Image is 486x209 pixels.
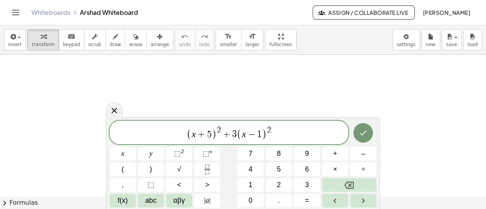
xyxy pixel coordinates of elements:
[350,163,376,176] button: Divide
[204,195,211,206] span: a
[110,163,136,176] button: (
[138,163,164,176] button: )
[294,163,320,176] button: 6
[121,148,124,159] span: x
[322,178,376,192] button: Backspace
[201,32,208,41] i: redo
[237,129,242,140] span: (
[32,42,55,47] span: transform
[442,29,462,50] button: save
[423,9,470,16] span: [PERSON_NAME]
[27,29,59,50] button: transform
[262,129,267,140] span: )
[294,178,320,192] button: 3
[203,150,209,157] span: ⬚
[225,32,232,41] i: format_size
[9,6,22,19] button: Toggle navigation
[322,163,348,176] button: Times
[238,163,264,176] button: 4
[138,147,164,161] button: y
[294,194,320,207] button: Equals
[265,29,296,50] button: fullscreen
[277,164,281,175] span: 5
[446,42,457,47] span: save
[397,42,416,47] span: settings
[266,194,292,207] button: .
[216,29,241,50] button: format_sizesmaller
[145,195,157,206] span: abc
[294,147,320,161] button: 9
[8,42,22,47] span: insert
[196,130,207,139] span: +
[194,194,220,207] button: Absolute value
[421,29,440,50] button: new
[110,42,121,47] span: draw
[175,29,195,50] button: undoundo
[248,180,252,190] span: 1
[194,178,220,192] button: Greater than
[174,150,181,157] span: ⬚
[84,29,106,50] button: scrub
[221,130,232,139] span: +
[105,29,126,50] button: draw
[257,130,262,139] span: 1
[177,164,181,175] span: √
[362,164,365,175] span: ÷
[333,148,337,159] span: +
[220,42,237,47] span: smaller
[238,194,264,207] button: 0
[322,194,348,207] button: Left arrow
[110,178,136,192] button: ,
[205,180,209,190] span: >
[138,194,164,207] button: Alphabet
[88,42,101,47] span: scrub
[267,126,271,134] span: 2
[209,148,212,154] sup: n
[199,42,210,47] span: redo
[277,180,281,190] span: 2
[207,130,212,139] span: 5
[350,147,376,161] button: Minus
[238,178,264,192] button: 1
[463,29,482,50] button: load
[68,32,75,41] i: keyboard
[248,148,252,159] span: 7
[181,148,184,154] sup: 2
[246,130,257,139] span: −
[179,42,191,47] span: undo
[166,194,192,207] button: Greek alphabet
[242,129,246,139] var: x
[319,9,408,16] span: Assign / Collaborate Live
[146,29,173,50] button: arrange
[177,180,181,190] span: <
[266,147,292,161] button: 8
[305,164,309,175] span: 6
[148,180,154,190] span: ⬚
[125,29,146,50] button: erase
[217,126,221,134] span: 2
[110,194,136,207] button: Functions
[204,196,206,204] span: |
[333,164,337,175] span: ×
[468,42,478,47] span: load
[31,9,70,16] a: Whiteboards
[305,195,309,206] span: =
[4,29,26,50] button: insert
[166,163,192,176] button: Square root
[361,148,365,159] span: –
[181,32,189,41] i: undo
[129,42,142,47] span: erase
[266,163,292,176] button: 5
[149,148,153,159] span: y
[122,164,124,175] span: (
[266,178,292,192] button: 2
[248,164,252,175] span: 4
[122,180,124,190] span: ,
[426,42,436,47] span: new
[350,194,376,207] button: Right arrow
[187,129,192,140] span: (
[248,32,256,41] i: format_size
[194,147,220,161] button: Superscript
[63,42,80,47] span: keypad
[151,42,169,47] span: arrange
